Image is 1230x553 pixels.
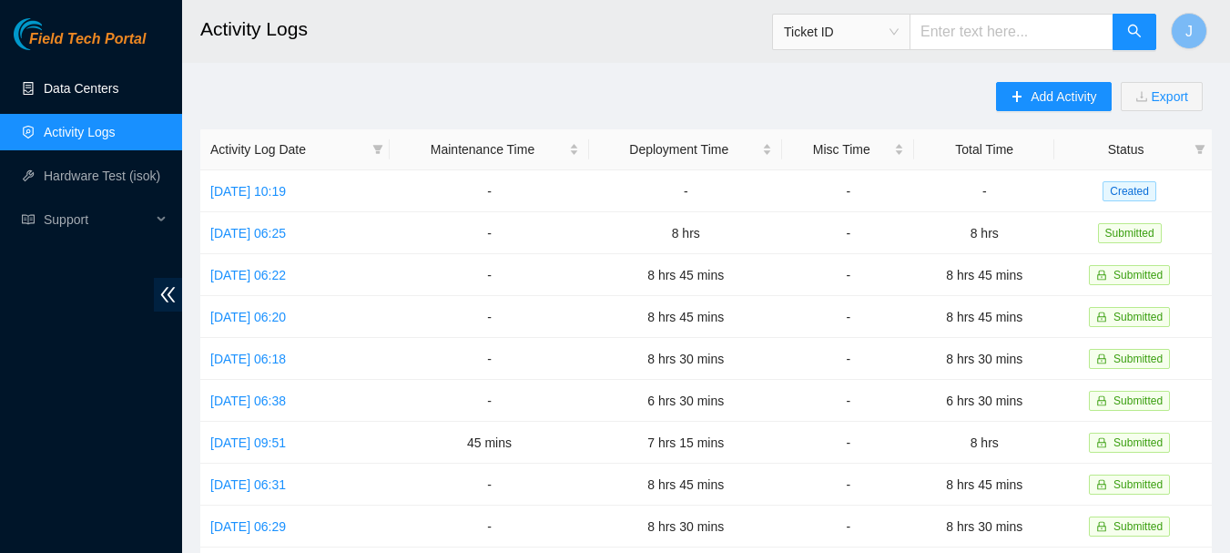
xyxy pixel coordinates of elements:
[589,170,782,212] td: -
[1113,394,1163,407] span: Submitted
[1113,478,1163,491] span: Submitted
[1191,136,1209,163] span: filter
[390,422,590,464] td: 45 mins
[782,170,914,212] td: -
[210,268,286,282] a: [DATE] 06:22
[44,169,160,183] a: Hardware Test (isok)
[1113,269,1163,282] span: Submitted
[914,380,1054,422] td: 6 hrs 30 mins
[782,296,914,338] td: -
[1098,223,1162,243] span: Submitted
[1031,87,1096,107] span: Add Activity
[390,464,590,506] td: -
[1096,270,1107,281] span: lock
[210,394,286,408] a: [DATE] 06:38
[390,338,590,380] td: -
[1171,13,1207,49] button: J
[914,254,1054,296] td: 8 hrs 45 mins
[390,506,590,548] td: -
[914,338,1054,380] td: 8 hrs 30 mins
[1011,90,1023,105] span: plus
[1064,139,1187,159] span: Status
[1113,436,1163,449] span: Submitted
[1103,181,1156,201] span: Created
[44,81,118,96] a: Data Centers
[589,254,782,296] td: 8 hrs 45 mins
[210,226,286,241] a: [DATE] 06:25
[1113,14,1156,50] button: search
[22,213,35,226] span: read
[589,380,782,422] td: 6 hrs 30 mins
[1185,20,1193,43] span: J
[784,18,899,46] span: Ticket ID
[782,422,914,464] td: -
[782,212,914,254] td: -
[29,31,146,48] span: Field Tech Portal
[210,435,286,450] a: [DATE] 09:51
[996,82,1111,111] button: plusAdd Activity
[589,506,782,548] td: 8 hrs 30 mins
[914,422,1054,464] td: 8 hrs
[914,464,1054,506] td: 8 hrs 45 mins
[589,296,782,338] td: 8 hrs 45 mins
[589,212,782,254] td: 8 hrs
[782,338,914,380] td: -
[210,310,286,324] a: [DATE] 06:20
[914,506,1054,548] td: 8 hrs 30 mins
[210,477,286,492] a: [DATE] 06:31
[782,254,914,296] td: -
[1096,395,1107,406] span: lock
[390,380,590,422] td: -
[589,422,782,464] td: 7 hrs 15 mins
[14,18,92,50] img: Akamai Technologies
[910,14,1113,50] input: Enter text here...
[369,136,387,163] span: filter
[1127,24,1142,41] span: search
[1194,144,1205,155] span: filter
[14,33,146,56] a: Akamai TechnologiesField Tech Portal
[1096,312,1107,323] span: lock
[1121,82,1203,111] button: downloadExport
[390,296,590,338] td: -
[914,170,1054,212] td: -
[372,144,383,155] span: filter
[589,338,782,380] td: 8 hrs 30 mins
[914,212,1054,254] td: 8 hrs
[44,125,116,139] a: Activity Logs
[390,170,590,212] td: -
[782,464,914,506] td: -
[210,184,286,199] a: [DATE] 10:19
[154,278,182,312] span: double-left
[1096,353,1107,364] span: lock
[782,380,914,422] td: -
[1096,437,1107,448] span: lock
[782,506,914,548] td: -
[44,201,151,238] span: Support
[1096,521,1107,532] span: lock
[390,212,590,254] td: -
[1096,479,1107,490] span: lock
[1113,520,1163,533] span: Submitted
[210,352,286,366] a: [DATE] 06:18
[589,464,782,506] td: 8 hrs 45 mins
[210,139,365,159] span: Activity Log Date
[1113,353,1163,365] span: Submitted
[390,254,590,296] td: -
[914,129,1054,170] th: Total Time
[1113,311,1163,323] span: Submitted
[914,296,1054,338] td: 8 hrs 45 mins
[210,519,286,534] a: [DATE] 06:29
